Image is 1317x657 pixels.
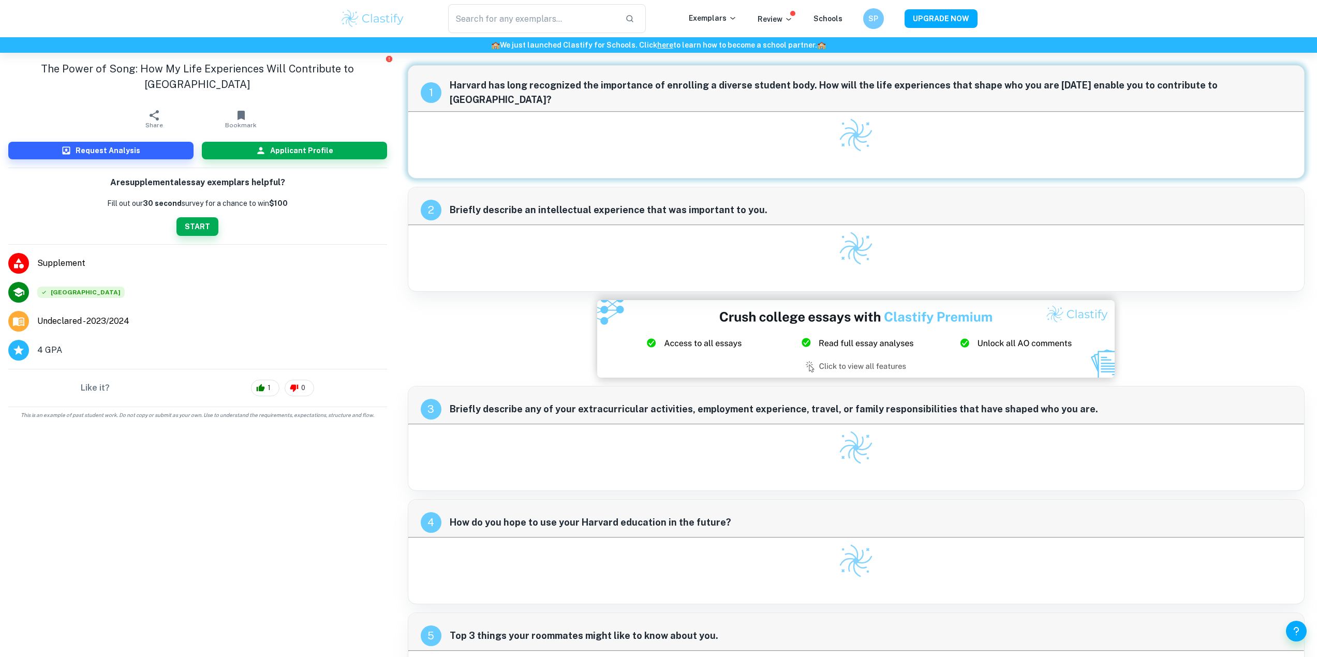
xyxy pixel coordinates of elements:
[198,104,285,133] button: Bookmark
[491,41,500,49] span: 🏫
[657,41,673,49] a: here
[8,142,194,159] button: Request Analysis
[81,382,110,394] h6: Like it?
[285,380,314,396] div: 0
[111,104,198,133] button: Share
[37,315,129,327] span: Undeclared - 2023/2024
[176,217,218,236] button: START
[1286,621,1307,641] button: Help and Feedback
[4,411,391,419] span: This is an example of past student work. Do not copy or submit as your own. Use to understand the...
[838,429,874,466] img: Clastify logo
[817,41,826,49] span: 🏫
[813,14,842,23] a: Schools
[421,399,441,420] div: recipe
[225,122,257,129] span: Bookmark
[37,287,125,298] span: [GEOGRAPHIC_DATA]
[76,145,140,156] h6: Request Analysis
[867,13,879,24] h6: SP
[37,344,62,356] span: 4 GPA
[758,13,793,25] p: Review
[450,78,1292,107] span: Harvard has long recognized the importance of enrolling a diverse student body. How will the life...
[838,117,874,153] img: Clastify logo
[597,300,1115,378] img: Ad
[110,176,285,189] h6: Are supplemental essay exemplars helpful?
[270,145,333,156] h6: Applicant Profile
[386,55,393,63] button: Report issue
[450,515,1292,530] span: How do you hope to use your Harvard education in the future?
[202,142,387,159] button: Applicant Profile
[905,9,978,28] button: UPGRADE NOW
[37,257,387,270] span: Supplement
[8,61,387,92] h1: The Power of Song: How My Life Experiences Will Contribute to [GEOGRAPHIC_DATA]
[450,203,1292,217] span: Briefly describe an intellectual experience that was important to you.
[689,12,737,24] p: Exemplars
[421,625,441,646] div: recipe
[262,383,276,393] span: 1
[251,380,279,396] div: 1
[421,200,441,220] div: recipe
[838,230,874,266] img: Clastify logo
[450,629,1292,643] span: Top 3 things your roommates might like to know about you.
[421,512,441,533] div: recipe
[143,199,182,207] b: 30 second
[295,383,311,393] span: 0
[450,402,1292,416] span: Briefly describe any of your extracurricular activities, employment experience, travel, or family...
[448,4,617,33] input: Search for any exemplars...
[269,199,288,207] strong: $100
[863,8,884,29] button: SP
[37,287,125,298] div: Accepted: Harvard University
[421,82,441,103] div: recipe
[37,315,138,327] a: Major and Application Year
[838,543,874,579] img: Clastify logo
[340,8,406,29] img: Clastify logo
[145,122,163,129] span: Share
[2,39,1315,51] h6: We just launched Clastify for Schools. Click to learn how to become a school partner.
[107,198,288,209] p: Fill out our survey for a chance to win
